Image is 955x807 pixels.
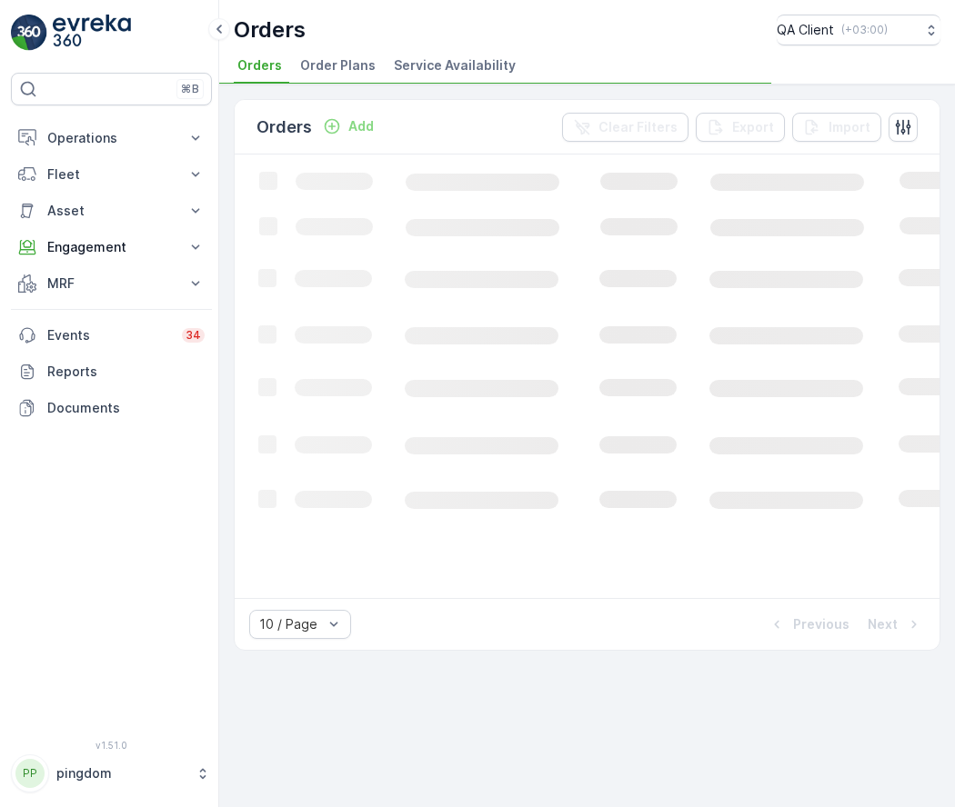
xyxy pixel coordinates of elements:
button: Next [866,613,925,635]
button: PPpingdom [11,754,212,792]
p: Engagement [47,238,176,256]
p: Export [732,118,774,136]
p: Fleet [47,165,176,184]
button: Engagement [11,229,212,265]
p: Operations [47,129,176,147]
span: Service Availability [394,56,516,75]
p: Clear Filters [598,118,678,136]
div: PP [15,759,45,788]
p: MRF [47,274,176,293]
p: QA Client [777,21,834,39]
span: Order Plans [300,56,376,75]
p: ( +03:00 ) [841,23,888,37]
button: Clear Filters [562,113,689,142]
p: ⌘B [181,82,199,96]
p: Documents [47,399,205,417]
p: pingdom [56,764,186,782]
button: MRF [11,265,212,302]
p: Previous [793,615,849,633]
p: Orders [234,15,306,45]
button: QA Client(+03:00) [777,15,940,45]
button: Fleet [11,156,212,193]
a: Reports [11,354,212,390]
button: Import [792,113,881,142]
span: Orders [237,56,282,75]
button: Previous [766,613,851,635]
button: Export [696,113,785,142]
p: Orders [256,115,312,140]
p: Import [829,118,870,136]
p: Add [348,117,374,135]
a: Documents [11,390,212,426]
img: logo_light-DOdMpM7g.png [53,15,131,51]
img: logo [11,15,47,51]
span: v 1.51.0 [11,740,212,751]
p: 34 [186,328,201,343]
p: Reports [47,363,205,381]
p: Next [868,615,898,633]
p: Events [47,326,171,344]
button: Asset [11,193,212,229]
button: Add [316,115,381,137]
button: Operations [11,120,212,156]
p: Asset [47,202,176,220]
a: Events34 [11,317,212,354]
